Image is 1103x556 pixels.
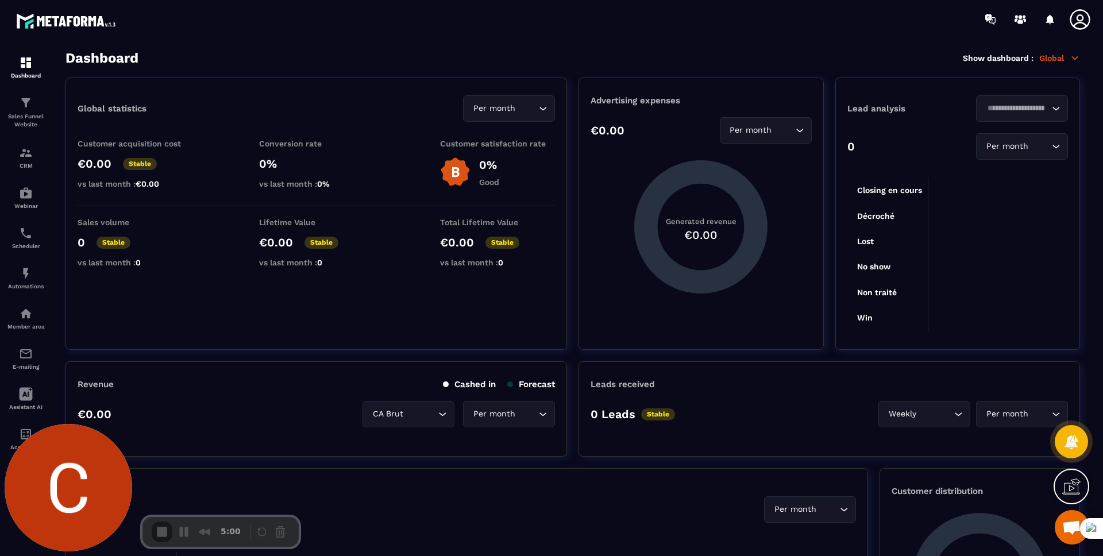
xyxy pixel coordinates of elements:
[406,408,435,420] input: Search for option
[857,237,873,246] tspan: Lost
[479,177,499,187] p: Good
[259,235,293,249] p: €0.00
[857,211,894,221] tspan: Décroché
[772,503,819,516] span: Per month
[878,401,970,427] div: Search for option
[19,226,33,240] img: scheduler
[259,218,374,227] p: Lifetime Value
[3,163,49,169] p: CRM
[3,47,49,87] a: formationformationDashboard
[463,95,555,122] div: Search for option
[65,50,138,66] h3: Dashboard
[3,258,49,298] a: automationsautomationsAutomations
[3,338,49,379] a: emailemailE-mailing
[317,179,330,188] span: 0%
[857,186,921,195] tspan: Closing en cours
[470,408,518,420] span: Per month
[463,401,555,427] div: Search for option
[518,102,536,115] input: Search for option
[19,96,33,110] img: formation
[3,87,49,137] a: formationformationSales Funnel Website
[3,404,49,410] p: Assistant AI
[963,53,1033,63] p: Show dashboard :
[97,237,130,249] p: Stable
[3,137,49,177] a: formationformationCRM
[3,444,49,450] p: Accounting
[3,283,49,289] p: Automations
[470,102,518,115] span: Per month
[886,408,919,420] span: Weekly
[3,364,49,370] p: E-mailing
[892,486,1068,496] p: Customer distribution
[136,179,159,188] span: €0.00
[641,408,675,420] p: Stable
[3,203,49,209] p: Webinar
[3,72,49,79] p: Dashboard
[78,407,111,421] p: €0.00
[304,237,338,249] p: Stable
[3,298,49,338] a: automationsautomationsMember area
[362,401,454,427] div: Search for option
[720,117,812,144] div: Search for option
[136,258,141,267] span: 0
[259,157,374,171] p: 0%
[976,95,1068,122] div: Search for option
[518,408,536,420] input: Search for option
[78,157,111,171] p: €0.00
[440,139,555,148] p: Customer satisfaction rate
[1055,510,1089,545] div: Mở cuộc trò chuyện
[259,179,374,188] p: vs last month :
[78,379,114,389] p: Revenue
[591,379,654,389] p: Leads received
[819,503,837,516] input: Search for option
[984,140,1031,153] span: Per month
[259,139,374,148] p: Conversion rate
[857,288,896,297] tspan: Non traité
[16,10,119,32] img: logo
[1031,408,1049,420] input: Search for option
[1039,53,1080,63] p: Global
[857,313,872,322] tspan: Win
[78,235,85,249] p: 0
[19,347,33,361] img: email
[3,323,49,330] p: Member area
[507,379,555,389] p: Forecast
[774,124,793,137] input: Search for option
[259,258,374,267] p: vs last month :
[485,237,519,249] p: Stable
[498,258,503,267] span: 0
[479,158,499,172] p: 0%
[3,218,49,258] a: schedulerschedulerScheduler
[984,408,1031,420] span: Per month
[984,102,1049,115] input: Search for option
[976,401,1068,427] div: Search for option
[976,133,1068,160] div: Search for option
[19,56,33,69] img: formation
[440,235,474,249] p: €0.00
[919,408,951,420] input: Search for option
[857,262,890,271] tspan: No show
[591,123,624,137] p: €0.00
[78,218,192,227] p: Sales volume
[370,408,406,420] span: CA Brut
[591,95,811,106] p: Advertising expenses
[78,139,192,148] p: Customer acquisition cost
[19,307,33,321] img: automations
[443,379,496,389] p: Cashed in
[19,186,33,200] img: automations
[847,140,855,153] p: 0
[1031,140,1049,153] input: Search for option
[3,177,49,218] a: automationsautomationsWebinar
[123,158,157,170] p: Stable
[19,146,33,160] img: formation
[440,218,555,227] p: Total Lifetime Value
[78,103,146,114] p: Global statistics
[3,113,49,129] p: Sales Funnel Website
[591,407,635,421] p: 0 Leads
[19,267,33,280] img: automations
[3,379,49,419] a: Assistant AI
[3,243,49,249] p: Scheduler
[3,419,49,459] a: accountantaccountantAccounting
[78,258,192,267] p: vs last month :
[764,496,856,523] div: Search for option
